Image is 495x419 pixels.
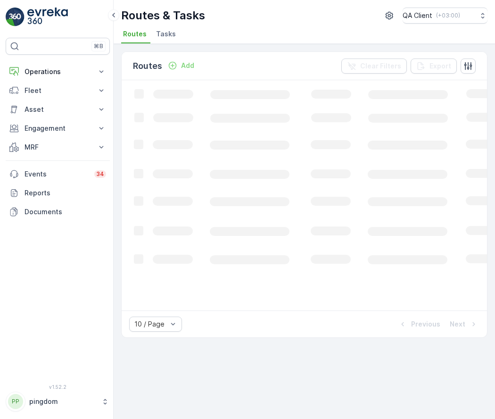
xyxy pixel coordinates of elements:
button: Export [411,59,457,74]
p: Fleet [25,86,91,95]
p: ( +03:00 ) [436,12,460,19]
p: Next [450,319,465,329]
div: PP [8,394,23,409]
p: 34 [96,170,104,178]
a: Documents [6,202,110,221]
button: Engagement [6,119,110,138]
a: Reports [6,184,110,202]
img: logo [6,8,25,26]
p: Previous [411,319,440,329]
button: Next [449,318,479,330]
p: Reports [25,188,106,198]
p: Export [429,61,451,71]
span: v 1.52.2 [6,384,110,390]
p: Documents [25,207,106,217]
button: Add [164,60,198,71]
button: PPpingdom [6,392,110,411]
span: Tasks [156,29,176,39]
button: Operations [6,62,110,81]
button: Asset [6,100,110,119]
p: Events [25,169,89,179]
button: QA Client(+03:00) [403,8,487,24]
button: MRF [6,138,110,157]
p: ⌘B [94,42,103,50]
button: Clear Filters [341,59,407,74]
p: Engagement [25,124,91,133]
button: Fleet [6,81,110,100]
p: pingdom [29,397,97,406]
p: Asset [25,105,91,114]
p: Operations [25,67,91,76]
button: Previous [397,318,441,330]
p: Clear Filters [360,61,401,71]
p: QA Client [403,11,432,20]
p: MRF [25,142,91,152]
img: logo_light-DOdMpM7g.png [27,8,68,26]
a: Events34 [6,165,110,184]
p: Add [181,61,194,70]
span: Routes [123,29,147,39]
p: Routes & Tasks [121,8,205,23]
p: Routes [133,59,162,73]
